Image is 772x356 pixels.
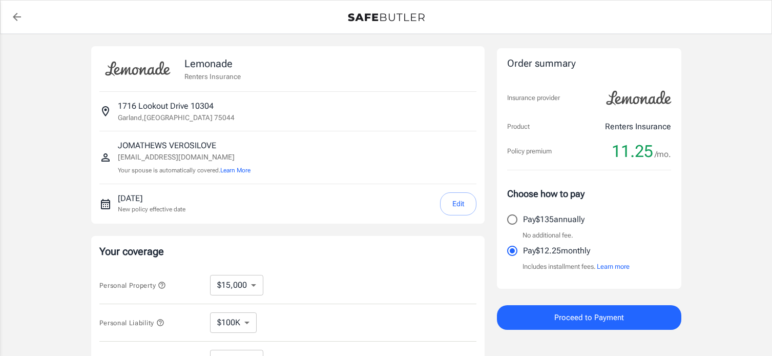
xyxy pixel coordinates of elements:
[118,100,214,112] p: 1716 Lookout Drive 10304
[507,146,552,156] p: Policy premium
[118,152,251,163] p: [EMAIL_ADDRESS][DOMAIN_NAME]
[99,198,112,210] svg: New policy start date
[523,230,573,241] p: No additional fee.
[7,7,27,27] a: back to quotes
[597,262,630,272] button: Learn more
[348,13,425,22] img: Back to quotes
[605,121,671,133] p: Renters Insurance
[497,305,681,330] button: Proceed to Payment
[507,56,671,71] div: Order summary
[99,279,166,291] button: Personal Property
[118,166,251,175] p: Your spouse is automatically covered.
[655,147,671,162] span: /mo.
[99,244,476,259] p: Your coverage
[600,84,677,112] img: Lemonade
[523,245,590,257] p: Pay $12.25 monthly
[99,105,112,117] svg: Insured address
[554,311,624,324] span: Proceed to Payment
[507,187,671,201] p: Choose how to pay
[118,112,235,123] p: Garland , [GEOGRAPHIC_DATA] 75044
[612,141,653,162] span: 11.25
[440,192,476,215] button: Edit
[99,282,166,289] span: Personal Property
[507,93,560,103] p: Insurance provider
[184,56,241,71] p: Lemonade
[220,166,251,175] button: Learn More
[523,262,630,272] p: Includes installment fees.
[507,122,530,132] p: Product
[523,213,585,226] p: Pay $135 annually
[99,319,164,327] span: Personal Liability
[118,205,185,214] p: New policy effective date
[118,192,185,205] p: [DATE]
[99,54,176,83] img: Lemonade
[99,317,164,329] button: Personal Liability
[118,140,251,152] p: JOMATHEWS VEROSILOVE
[99,151,112,164] svg: Insured person
[184,71,241,82] p: Renters Insurance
